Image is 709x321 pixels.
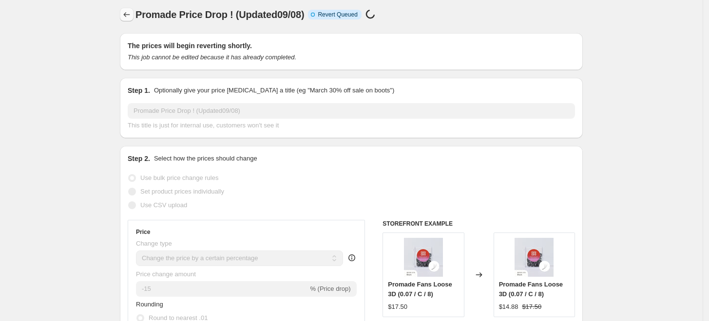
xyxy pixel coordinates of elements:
span: Revert Queued [318,11,357,18]
input: -15 [136,281,308,297]
span: Promade Fans Loose 3D (0.07 / C / 8) [499,281,563,298]
h3: Price [136,228,150,236]
span: Price change amount [136,270,196,278]
span: Promade Price Drop ! (Updated09/08) [135,9,304,20]
p: Optionally give your price [MEDICAL_DATA] a title (eg "March 30% off sale on boots") [154,86,394,95]
div: $17.50 [388,302,407,312]
div: help [347,253,357,263]
div: $14.88 [499,302,518,312]
h2: Step 1. [128,86,150,95]
strike: $17.50 [522,302,541,312]
span: This title is just for internal use, customers won't see it [128,122,279,129]
span: Set product prices individually [140,188,224,195]
button: Price change jobs [120,8,134,21]
h2: The prices will begin reverting shortly. [128,41,575,51]
input: 30% off holiday sale [128,103,575,119]
p: Select how the prices should change [154,154,257,163]
span: Use bulk price change rules [140,174,218,181]
span: Promade Fans Loose 3D (0.07 / C / 8) [388,281,452,298]
img: Legend_LoosePromade-01_80x.jpg [404,238,443,277]
h2: Step 2. [128,154,150,163]
span: Change type [136,240,172,247]
h6: STOREFRONT EXAMPLE [383,220,575,228]
span: Rounding [136,301,163,308]
img: Legend_LoosePromade-01_80x.jpg [515,238,554,277]
span: Use CSV upload [140,201,187,209]
i: This job cannot be edited because it has already completed. [128,53,296,61]
span: % (Price drop) [310,285,350,292]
